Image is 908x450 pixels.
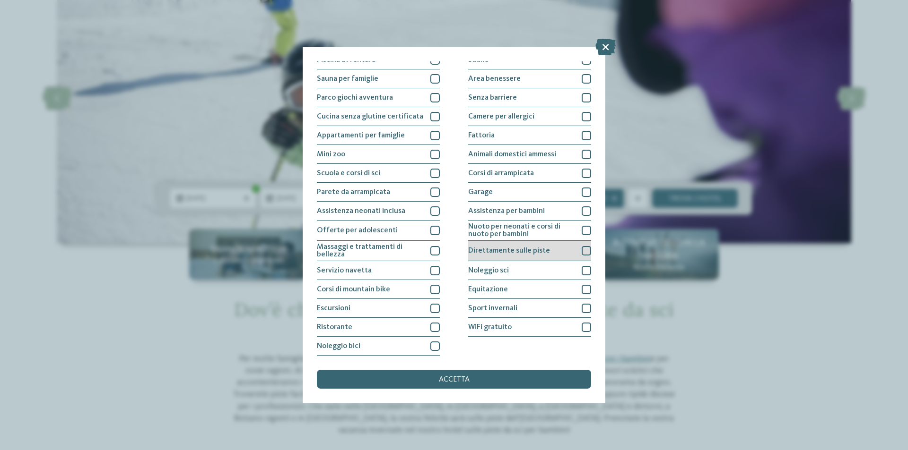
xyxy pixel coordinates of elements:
[468,305,517,312] span: Sport invernali
[468,151,556,158] span: Animali domestici ammessi
[317,170,380,177] span: Scuola e corsi di sci
[317,132,405,139] span: Appartamenti per famiglie
[468,188,493,196] span: Garage
[317,323,352,331] span: Ristorante
[468,170,534,177] span: Corsi di arrampicata
[468,113,534,120] span: Camere per allergici
[317,207,405,215] span: Assistenza neonati inclusa
[317,113,423,120] span: Cucina senza glutine certificata
[468,267,509,274] span: Noleggio sci
[317,243,423,258] span: Massaggi e trattamenti di bellezza
[468,247,550,255] span: Direttamente sulle piste
[439,376,470,383] span: accetta
[468,286,508,293] span: Equitazione
[317,342,360,350] span: Noleggio bici
[468,94,517,102] span: Senza barriere
[468,323,512,331] span: WiFi gratuito
[317,227,398,234] span: Offerte per adolescenti
[317,305,350,312] span: Escursioni
[468,207,545,215] span: Assistenza per bambini
[468,132,495,139] span: Fattoria
[317,286,390,293] span: Corsi di mountain bike
[468,223,575,238] span: Nuoto per neonati e corsi di nuoto per bambini
[317,267,372,274] span: Servizio navetta
[317,151,345,158] span: Mini zoo
[317,94,393,102] span: Parco giochi avventura
[468,75,521,83] span: Area benessere
[317,188,390,196] span: Parete da arrampicata
[317,75,378,83] span: Sauna per famiglie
